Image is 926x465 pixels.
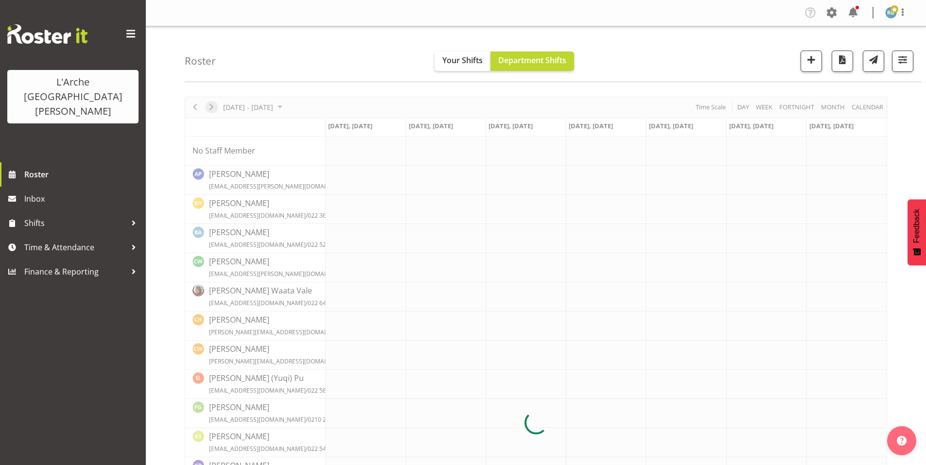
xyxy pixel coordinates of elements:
span: Department Shifts [498,55,566,66]
span: Time & Attendance [24,240,126,255]
span: Finance & Reporting [24,264,126,279]
span: Your Shifts [442,55,483,66]
img: help-xxl-2.png [897,436,907,446]
button: Filter Shifts [892,51,913,72]
span: Roster [24,167,141,182]
img: robin-buch3407.jpg [885,7,897,18]
button: Add a new shift [801,51,822,72]
span: Feedback [912,209,921,243]
button: Department Shifts [490,52,574,71]
span: Shifts [24,216,126,230]
button: Download a PDF of the roster according to the set date range. [832,51,853,72]
button: Feedback - Show survey [908,199,926,265]
button: Send a list of all shifts for the selected filtered period to all rostered employees. [863,51,884,72]
button: Your Shifts [435,52,490,71]
div: L'Arche [GEOGRAPHIC_DATA][PERSON_NAME] [17,75,129,119]
h4: Roster [185,55,216,67]
span: Inbox [24,191,141,206]
img: Rosterit website logo [7,24,87,44]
